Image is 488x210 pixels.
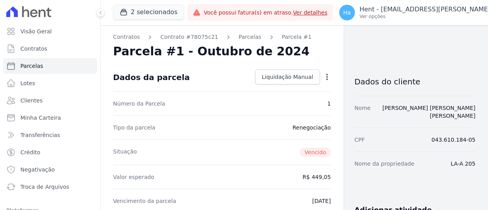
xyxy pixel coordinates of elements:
span: Ha [343,10,351,15]
dt: Vencimento da parcela [113,197,176,205]
dt: Nome [355,104,371,120]
a: [PERSON_NAME] [PERSON_NAME] [PERSON_NAME] [382,105,475,119]
a: Contratos [3,41,97,57]
span: Parcelas [20,62,43,70]
dd: [DATE] [312,197,331,205]
dd: 1 [327,100,331,108]
a: Parcelas [239,33,261,41]
a: Parcelas [3,58,97,74]
button: 2 selecionados [113,5,184,20]
a: Negativação [3,162,97,177]
span: Transferências [20,131,60,139]
dt: CPF [355,136,365,144]
span: Contratos [20,45,47,53]
span: Liquidação Manual [262,73,313,81]
a: Visão Geral [3,24,97,39]
a: Liquidação Manual [255,69,320,84]
span: Você possui fatura(s) em atraso. [204,9,327,17]
span: Negativação [20,166,55,173]
a: Contratos [113,33,140,41]
h2: Parcela #1 - Outubro de 2024 [113,44,309,58]
a: Transferências [3,127,97,143]
h3: Dados do cliente [355,77,475,86]
a: Lotes [3,75,97,91]
span: Visão Geral [20,27,52,35]
span: Minha Carteira [20,114,61,122]
span: Clientes [20,97,42,104]
a: Minha Carteira [3,110,97,126]
dt: Valor esperado [113,173,154,181]
dt: Tipo da parcela [113,124,155,131]
dd: 043.610.184-05 [431,136,475,144]
dd: R$ 449,05 [303,173,331,181]
a: Ver detalhes [293,9,327,16]
a: Troca de Arquivos [3,179,97,195]
dd: Renegociação [292,124,331,131]
dt: Nome da propriedade [355,160,415,168]
a: Parcela #1 [282,33,312,41]
span: Vencido [300,148,331,157]
span: Crédito [20,148,40,156]
dd: LA-A 205 [451,160,475,168]
span: Troca de Arquivos [20,183,69,191]
a: Contrato #78075c21 [160,33,218,41]
dt: Situação [113,148,137,157]
dt: Número da Parcela [113,100,165,108]
div: Dados da parcela [113,73,190,82]
nav: Breadcrumb [113,33,331,41]
span: Lotes [20,79,35,87]
a: Crédito [3,144,97,160]
a: Clientes [3,93,97,108]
